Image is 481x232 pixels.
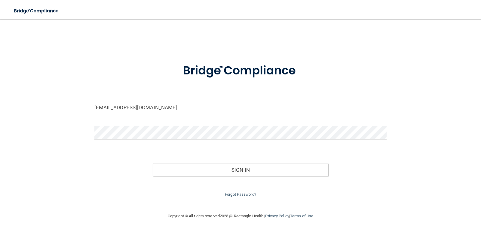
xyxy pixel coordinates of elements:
[225,192,256,197] a: Forgot Password?
[290,214,313,218] a: Terms of Use
[377,189,474,213] iframe: Drift Widget Chat Controller
[265,214,289,218] a: Privacy Policy
[9,5,64,17] img: bridge_compliance_login_screen.278c3ca4.svg
[94,101,387,114] input: Email
[153,163,328,176] button: Sign In
[170,55,311,86] img: bridge_compliance_login_screen.278c3ca4.svg
[131,206,350,226] div: Copyright © All rights reserved 2025 @ Rectangle Health | |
